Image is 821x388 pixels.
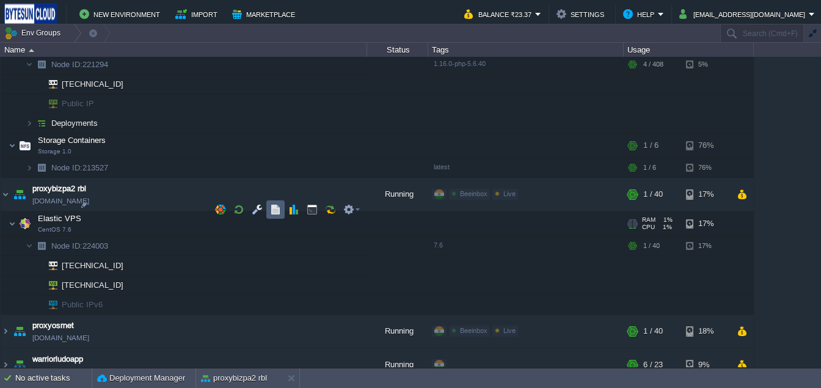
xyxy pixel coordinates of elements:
[232,7,299,21] button: Marketplace
[60,75,125,93] span: [TECHNICAL_ID]
[51,60,82,69] span: Node ID:
[643,133,659,158] div: 1 / 6
[33,114,50,133] img: AMDAwAAAACH5BAEAAAAALAAAAAABAAEAAAICRAEAOw==
[4,24,65,42] button: Env Groups
[33,295,40,314] img: AMDAwAAAACH5BAEAAAAALAAAAAABAAEAAAICRAEAOw==
[686,211,726,236] div: 17%
[679,7,809,21] button: [EMAIL_ADDRESS][DOMAIN_NAME]
[40,295,57,314] img: AMDAwAAAACH5BAEAAAAALAAAAAABAAEAAAICRAEAOw==
[175,7,221,21] button: Import
[60,99,96,108] a: Public IP
[642,224,655,231] span: CPU
[434,241,443,249] span: 7.6
[642,216,655,224] span: RAM
[33,276,40,295] img: AMDAwAAAACH5BAEAAAAALAAAAAABAAEAAAICRAEAOw==
[51,163,82,172] span: Node ID:
[60,94,96,113] span: Public IP
[32,195,89,207] span: [DOMAIN_NAME]
[37,135,108,145] span: Storage Containers
[686,315,726,348] div: 18%
[15,368,92,388] div: No active tasks
[50,163,110,173] span: 213527
[434,163,450,170] span: latest
[686,133,726,158] div: 76%
[9,133,16,158] img: AMDAwAAAACH5BAEAAAAALAAAAAABAAEAAAICRAEAOw==
[37,136,108,145] a: Storage ContainersStorage 1.0
[367,348,428,381] div: Running
[367,315,428,348] div: Running
[60,261,125,270] a: [TECHNICAL_ID]
[429,43,623,57] div: Tags
[460,190,487,197] span: Beeinbox
[464,7,535,21] button: Balance ₹23.37
[503,327,516,334] span: Live
[556,7,608,21] button: Settings
[11,348,28,381] img: AMDAwAAAACH5BAEAAAAALAAAAAABAAEAAAICRAEAOw==
[33,94,40,113] img: AMDAwAAAACH5BAEAAAAALAAAAAABAAEAAAICRAEAOw==
[32,365,89,378] a: [DOMAIN_NAME]
[33,158,50,177] img: AMDAwAAAACH5BAEAAAAALAAAAAABAAEAAAICRAEAOw==
[26,158,33,177] img: AMDAwAAAACH5BAEAAAAALAAAAAABAAEAAAICRAEAOw==
[367,178,428,211] div: Running
[643,55,663,74] div: 4 / 408
[51,241,82,251] span: Node ID:
[40,75,57,93] img: AMDAwAAAACH5BAEAAAAALAAAAAABAAEAAAICRAEAOw==
[37,214,83,223] a: Elastic VPSCentOS 7.6
[660,224,672,231] span: 1%
[50,59,110,70] a: Node ID:221294
[60,295,104,314] span: Public IPv6
[643,158,656,177] div: 1 / 6
[79,7,164,21] button: New Environment
[33,75,40,93] img: AMDAwAAAACH5BAEAAAAALAAAAAABAAEAAAICRAEAOw==
[60,300,104,309] a: Public IPv6
[50,241,110,251] span: 224003
[60,256,125,275] span: [TECHNICAL_ID]
[1,315,10,348] img: AMDAwAAAACH5BAEAAAAALAAAAAABAAEAAAICRAEAOw==
[26,55,33,74] img: AMDAwAAAACH5BAEAAAAALAAAAAABAAEAAAICRAEAOw==
[16,133,34,158] img: AMDAwAAAACH5BAEAAAAALAAAAAABAAEAAAICRAEAOw==
[40,94,57,113] img: AMDAwAAAACH5BAEAAAAALAAAAAABAAEAAAICRAEAOw==
[40,276,57,295] img: AMDAwAAAACH5BAEAAAAALAAAAAABAAEAAAICRAEAOw==
[623,7,658,21] button: Help
[368,43,428,57] div: Status
[11,178,28,211] img: AMDAwAAAACH5BAEAAAAALAAAAAABAAEAAAICRAEAOw==
[29,49,34,52] img: AMDAwAAAACH5BAEAAAAALAAAAAABAAEAAAICRAEAOw==
[50,163,110,173] a: Node ID:213527
[60,280,125,290] a: [TECHNICAL_ID]
[32,353,83,365] a: warriorludoapp
[460,327,487,334] span: Beeinbox
[9,211,16,236] img: AMDAwAAAACH5BAEAAAAALAAAAAABAAEAAAICRAEAOw==
[1,348,10,381] img: AMDAwAAAACH5BAEAAAAALAAAAAABAAEAAAICRAEAOw==
[32,320,74,332] a: proxyosrnet
[660,216,673,224] span: 1%
[643,315,663,348] div: 1 / 40
[201,372,267,384] button: proxybizpa2 rbl
[643,178,663,211] div: 1 / 40
[50,241,110,251] a: Node ID:224003
[40,256,57,275] img: AMDAwAAAACH5BAEAAAAALAAAAAABAAEAAAICRAEAOw==
[37,213,83,224] span: Elastic VPS
[686,348,726,381] div: 9%
[33,256,40,275] img: AMDAwAAAACH5BAEAAAAALAAAAAABAAEAAAICRAEAOw==
[97,372,185,384] button: Deployment Manager
[60,79,125,89] a: [TECHNICAL_ID]
[624,43,753,57] div: Usage
[643,236,660,255] div: 1 / 40
[1,43,367,57] div: Name
[32,183,86,195] a: proxybizpa2 rbl
[32,332,89,344] span: [DOMAIN_NAME]
[33,236,50,255] img: AMDAwAAAACH5BAEAAAAALAAAAAABAAEAAAICRAEAOw==
[686,55,726,74] div: 5%
[38,148,71,155] span: Storage 1.0
[38,226,71,233] span: CentOS 7.6
[434,60,486,67] span: 1.16.0-php-5.6.40
[50,59,110,70] span: 221294
[16,211,34,236] img: AMDAwAAAACH5BAEAAAAALAAAAAABAAEAAAICRAEAOw==
[686,158,726,177] div: 76%
[643,348,663,381] div: 6 / 23
[26,236,33,255] img: AMDAwAAAACH5BAEAAAAALAAAAAABAAEAAAICRAEAOw==
[26,114,33,133] img: AMDAwAAAACH5BAEAAAAALAAAAAABAAEAAAICRAEAOw==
